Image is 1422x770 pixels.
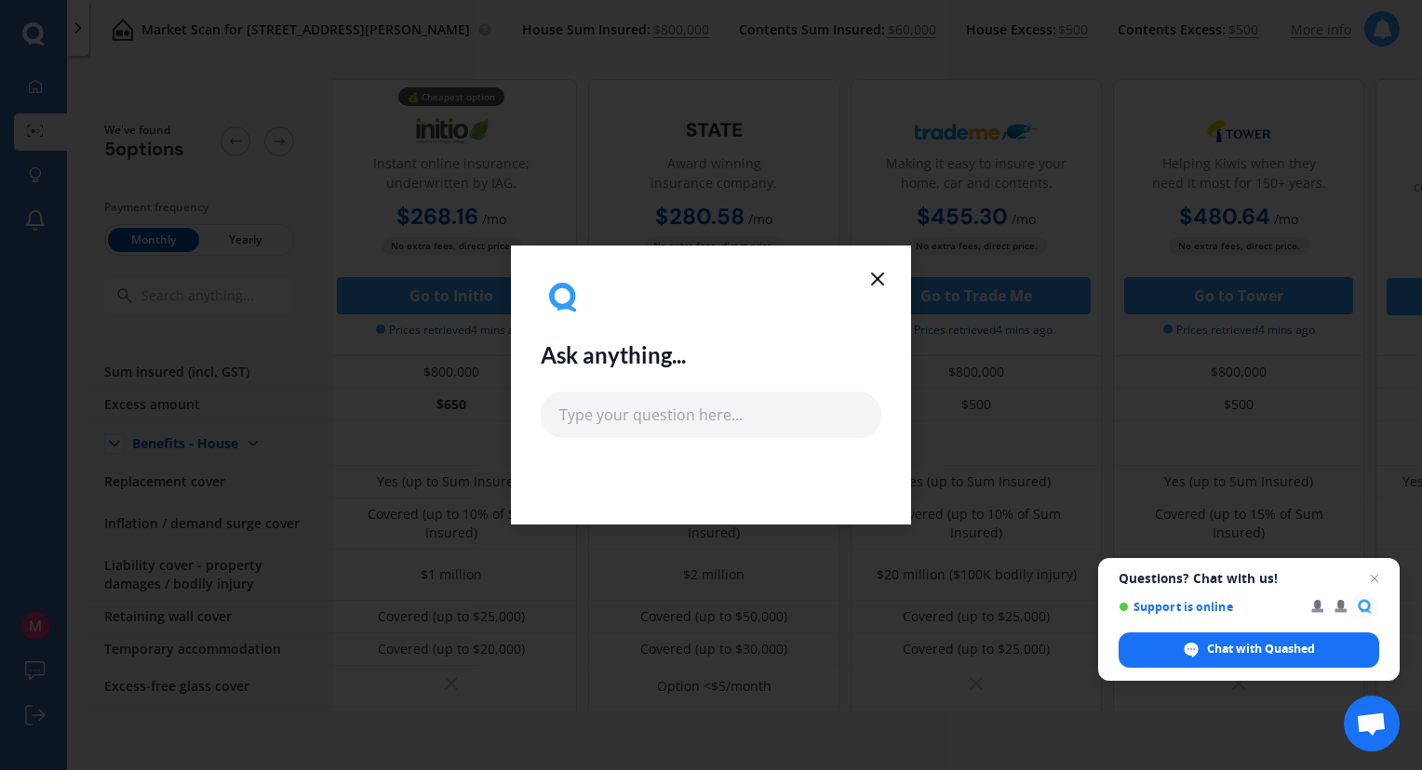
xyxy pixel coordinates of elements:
[1119,600,1298,614] span: Support is online
[541,342,686,369] h2: Ask anything...
[1207,641,1315,657] span: Chat with Quashed
[1119,632,1379,668] div: Chat with Quashed
[1344,696,1400,751] div: Open chat
[1119,571,1379,586] span: Questions? Chat with us!
[1363,567,1386,590] span: Close chat
[541,392,881,438] input: Type your question here...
